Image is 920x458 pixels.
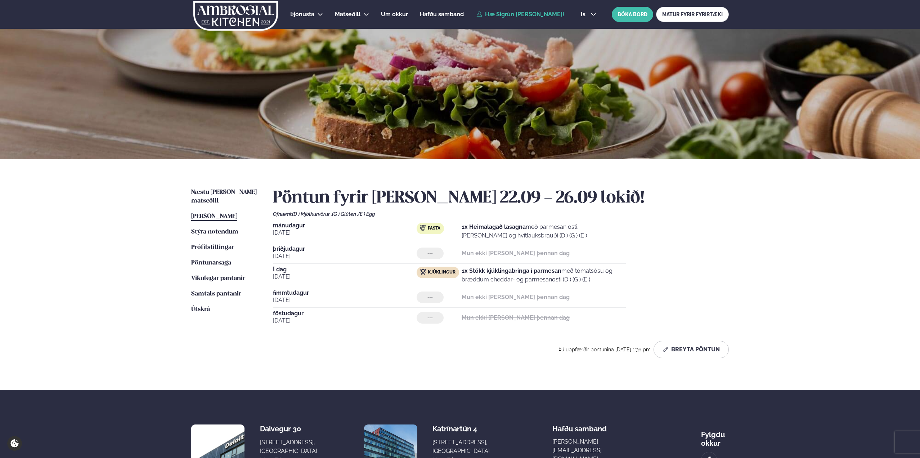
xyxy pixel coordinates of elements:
[273,296,417,304] span: [DATE]
[358,211,375,217] span: (E ) Egg
[462,267,626,284] p: með tómatsósu og bræddum cheddar- og parmesanosti (D ) (G ) (E )
[381,10,408,19] a: Um okkur
[462,223,626,240] p: með parmesan osti, [PERSON_NAME] og hvítlauksbrauði (D ) (G ) (E )
[191,243,234,252] a: Prófílstillingar
[462,223,526,230] strong: 1x Heimalagað lasagna
[191,188,259,205] a: Næstu [PERSON_NAME] matseðill
[462,314,570,321] strong: Mun ekki [PERSON_NAME] þennan dag
[273,223,417,228] span: mánudagur
[191,228,238,236] a: Stýra notendum
[191,213,237,219] span: [PERSON_NAME]
[656,7,729,22] a: MATUR FYRIR FYRIRTÆKI
[191,305,210,314] a: Útskrá
[558,347,651,352] span: Þú uppfærðir pöntunina [DATE] 1:36 pm
[273,252,417,261] span: [DATE]
[290,11,314,18] span: Þjónusta
[273,188,729,208] h2: Pöntun fyrir [PERSON_NAME] 22.09 - 26.09 lokið!
[335,11,360,18] span: Matseðill
[260,424,317,433] div: Dalvegur 30
[420,225,426,231] img: pasta.svg
[654,341,729,358] button: Breyta Pöntun
[552,419,607,433] span: Hafðu samband
[193,1,279,31] img: logo
[191,229,238,235] span: Stýra notendum
[427,250,433,256] span: ---
[462,294,570,301] strong: Mun ekki [PERSON_NAME] þennan dag
[462,250,570,257] strong: Mun ekki [PERSON_NAME] þennan dag
[273,272,417,281] span: [DATE]
[462,267,561,274] strong: 1x Stökk kjúklingabringa í parmesan
[191,212,237,221] a: [PERSON_NAME]
[420,269,426,275] img: chicken.svg
[273,290,417,296] span: fimmtudagur
[191,306,210,312] span: Útskrá
[428,270,455,275] span: Kjúklingur
[335,10,360,19] a: Matseðill
[427,315,433,321] span: ---
[191,189,257,204] span: Næstu [PERSON_NAME] matseðill
[612,7,653,22] button: BÓKA BORÐ
[428,226,440,231] span: Pasta
[191,290,241,298] a: Samtals pantanir
[7,436,22,451] a: Cookie settings
[427,294,433,300] span: ---
[273,246,417,252] span: þriðjudagur
[575,12,602,17] button: is
[701,424,729,448] div: Fylgdu okkur
[191,259,231,267] a: Pöntunarsaga
[273,316,417,325] span: [DATE]
[432,424,490,433] div: Katrínartún 4
[191,291,241,297] span: Samtals pantanir
[292,211,332,217] span: (D ) Mjólkurvörur ,
[191,260,231,266] span: Pöntunarsaga
[432,438,490,455] div: [STREET_ADDRESS], [GEOGRAPHIC_DATA]
[581,12,588,17] span: is
[191,274,245,283] a: Vikulegar pantanir
[332,211,358,217] span: (G ) Glúten ,
[191,275,245,281] span: Vikulegar pantanir
[420,11,464,18] span: Hafðu samband
[381,11,408,18] span: Um okkur
[273,211,729,217] div: Ofnæmi:
[273,267,417,272] span: Í dag
[290,10,314,19] a: Þjónusta
[260,438,317,455] div: [STREET_ADDRESS], [GEOGRAPHIC_DATA]
[476,11,564,18] a: Hæ Sigrún [PERSON_NAME]!
[273,311,417,316] span: föstudagur
[191,244,234,250] span: Prófílstillingar
[273,228,417,237] span: [DATE]
[420,10,464,19] a: Hafðu samband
